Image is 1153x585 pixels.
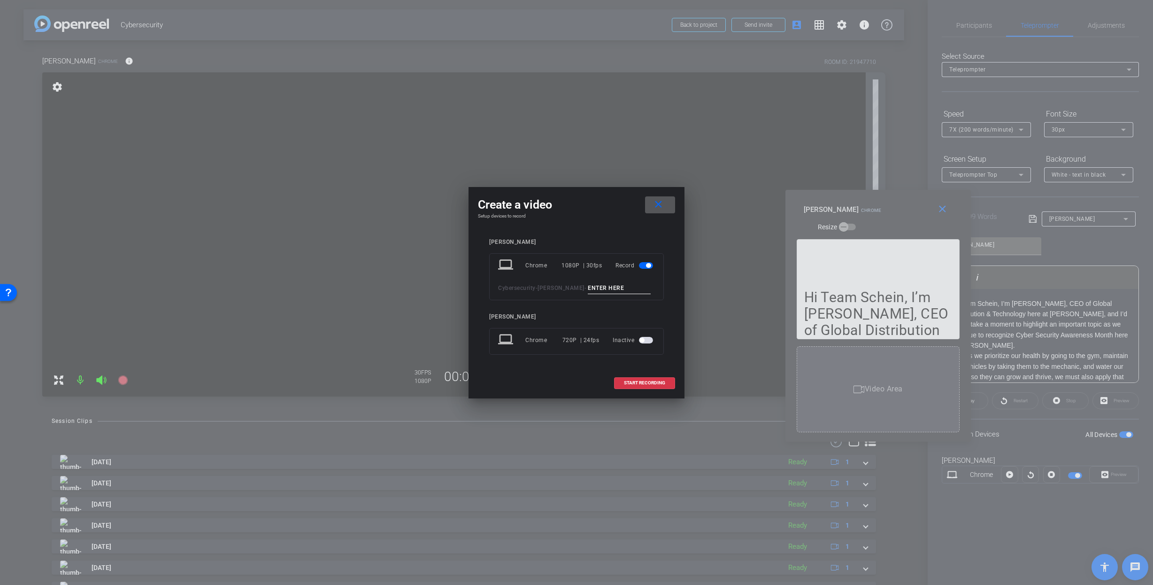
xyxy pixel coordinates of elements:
span: - [584,285,587,291]
div: Inactive [613,332,655,349]
mat-icon: close [653,199,664,211]
div: [PERSON_NAME] [489,313,664,320]
div: Record [615,257,655,274]
div: Chrome [525,257,561,274]
div: [PERSON_NAME] [489,239,664,246]
mat-icon: laptop [498,257,515,274]
div: 720P | 24fps [562,332,600,349]
span: Cybersecurity [498,285,536,291]
span: [PERSON_NAME] [538,285,584,291]
h4: Setup devices to record [478,213,675,219]
div: 1080P | 30fps [561,257,602,274]
span: START RECORDING [624,381,665,385]
button: START RECORDING [614,377,675,389]
div: Chrome [525,332,562,349]
span: - [536,285,538,291]
mat-icon: laptop [498,332,515,349]
input: ENTER HERE [588,282,651,294]
div: Create a video [478,196,675,213]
